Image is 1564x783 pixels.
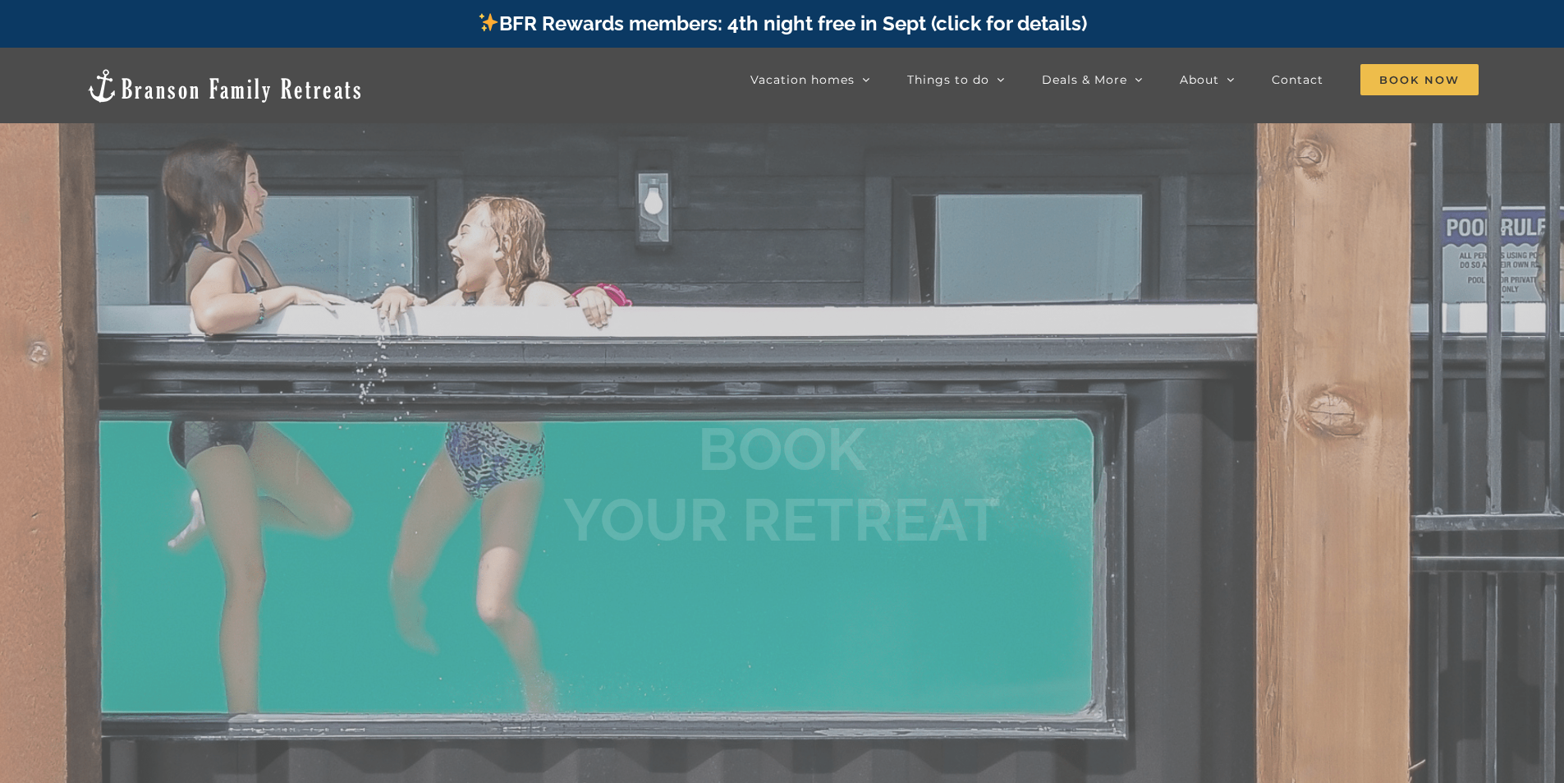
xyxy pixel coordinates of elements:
[750,74,855,85] span: Vacation homes
[1360,64,1479,95] span: Book Now
[907,63,1005,96] a: Things to do
[750,63,1479,96] nav: Main Menu
[1180,63,1235,96] a: About
[1042,63,1143,96] a: Deals & More
[477,12,1087,35] a: BFR Rewards members: 4th night free in Sept (click for details)
[1042,74,1127,85] span: Deals & More
[1180,74,1219,85] span: About
[479,12,498,32] img: ✨
[1272,74,1323,85] span: Contact
[1360,63,1479,96] a: Book Now
[1272,63,1323,96] a: Contact
[563,414,1001,555] b: BOOK YOUR RETREAT
[85,67,364,104] img: Branson Family Retreats Logo
[750,63,870,96] a: Vacation homes
[907,74,989,85] span: Things to do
